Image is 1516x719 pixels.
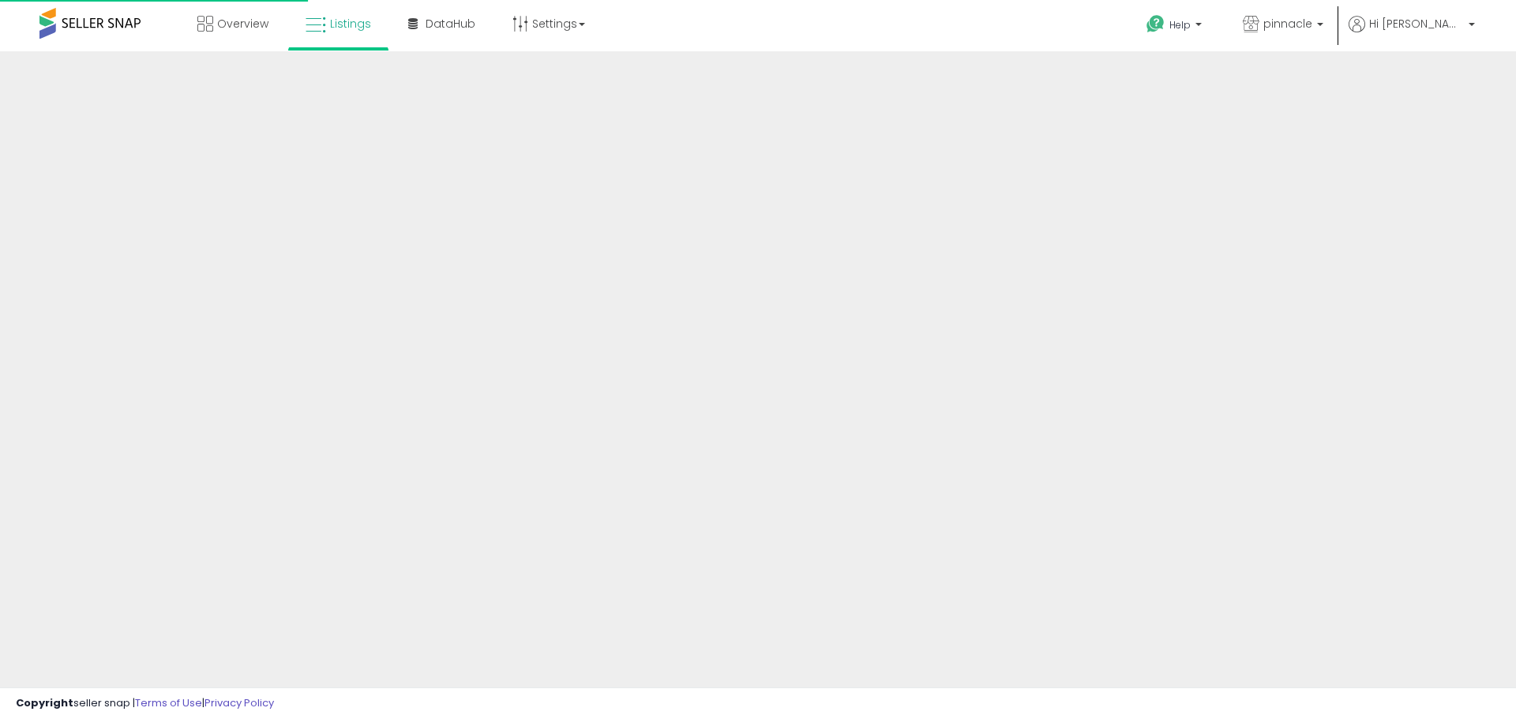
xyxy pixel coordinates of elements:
[1263,16,1312,32] span: pinnacle
[205,695,274,710] a: Privacy Policy
[1169,18,1191,32] span: Help
[330,16,371,32] span: Listings
[1134,2,1218,51] a: Help
[1349,16,1475,51] a: Hi [PERSON_NAME]
[217,16,268,32] span: Overview
[135,695,202,710] a: Terms of Use
[1369,16,1464,32] span: Hi [PERSON_NAME]
[1146,14,1165,34] i: Get Help
[16,695,73,710] strong: Copyright
[16,696,274,711] div: seller snap | |
[426,16,475,32] span: DataHub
